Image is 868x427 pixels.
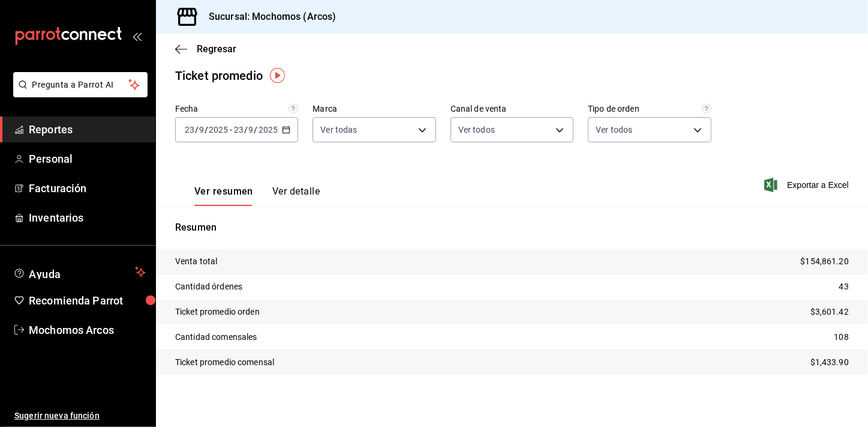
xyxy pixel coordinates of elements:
a: Pregunta a Parrot AI [8,87,148,100]
span: Recomienda Parrot [29,292,146,309]
span: Sugerir nueva función [14,410,146,422]
input: -- [184,125,195,135]
input: -- [233,125,244,135]
button: Ver resumen [194,186,253,206]
span: Pregunta a Parrot AI [32,79,129,91]
span: Mochomos Arcos [29,322,146,338]
button: Pregunta a Parrot AI [13,72,148,97]
label: Marca [313,105,435,114]
span: Ayuda [29,265,130,279]
p: Cantidad órdenes [175,280,242,293]
span: - [230,125,232,135]
span: / [244,125,248,135]
div: Ticket promedio [175,67,263,85]
label: Fecha [175,105,298,114]
input: -- [199,125,205,135]
p: $154,861.20 [801,255,849,268]
svg: Todas las órdenes contabilizan 1 comensal a excepción de órdenes de mesa con comensales obligator... [702,104,711,114]
span: Ver todos [596,124,632,136]
button: open_drawer_menu [132,31,142,41]
input: -- [248,125,254,135]
p: Resumen [175,220,849,235]
button: Regresar [175,43,236,55]
span: Ver todas [320,124,357,136]
span: / [205,125,208,135]
span: / [254,125,258,135]
p: Venta total [175,255,217,268]
span: Facturación [29,180,146,196]
input: ---- [258,125,278,135]
p: $1,433.90 [810,356,849,369]
div: navigation tabs [194,186,320,206]
h3: Sucursal: Mochomos (Arcos) [199,10,336,24]
label: Canal de venta [450,105,573,114]
img: Tooltip marker [270,68,285,83]
p: Ticket promedio orden [175,306,260,318]
p: 43 [839,280,849,293]
span: Regresar [197,43,236,55]
span: Ver todos [458,124,495,136]
p: $3,601.42 [810,306,849,318]
p: Ticket promedio comensal [175,356,274,369]
span: Personal [29,151,146,167]
p: Cantidad comensales [175,331,257,344]
svg: Información delimitada a máximo 62 días. [289,104,298,114]
button: Ver detalle [272,186,320,206]
button: Exportar a Excel [767,178,849,192]
p: 108 [834,331,849,344]
span: Inventarios [29,210,146,226]
input: ---- [208,125,229,135]
span: Reportes [29,121,146,138]
label: Tipo de orden [588,105,711,114]
span: / [195,125,199,135]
